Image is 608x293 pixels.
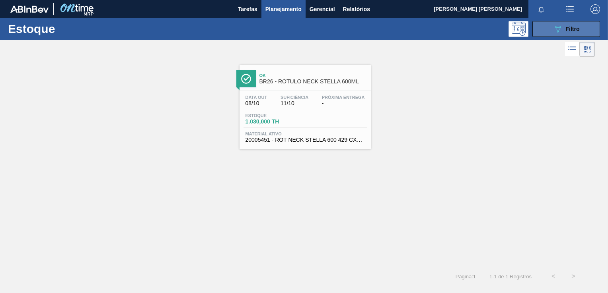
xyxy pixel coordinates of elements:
[246,119,301,125] span: 1.030,000 TH
[456,274,476,280] span: Página : 1
[565,42,580,57] div: Visão em Lista
[241,74,251,84] img: Ícone
[488,274,532,280] span: 1 - 1 de 1 Registros
[8,24,122,33] h1: Estoque
[281,100,308,106] span: 11/10
[528,4,554,15] button: Notificações
[246,113,301,118] span: Estoque
[281,95,308,100] span: Suficiência
[259,79,367,85] span: BR26 - RÓTULO NECK STELLA 600ML
[563,266,583,286] button: >
[265,4,302,14] span: Planejamento
[590,4,600,14] img: Logout
[322,100,365,106] span: -
[234,59,375,149] a: ÍconeOkBR26 - RÓTULO NECK STELLA 600MLData out08/10Suficiência11/10Próxima Entrega-Estoque1.030,0...
[343,4,370,14] span: Relatórios
[532,21,600,37] button: Filtro
[238,4,257,14] span: Tarefas
[10,6,49,13] img: TNhmsLtSVTkK8tSr43FrP2fwEKptu5GPRR3wAAAABJRU5ErkJggg==
[580,42,595,57] div: Visão em Cards
[246,100,267,106] span: 08/10
[310,4,335,14] span: Gerencial
[246,131,365,136] span: Material ativo
[322,95,365,100] span: Próxima Entrega
[566,26,580,32] span: Filtro
[544,266,563,286] button: <
[565,4,575,14] img: userActions
[509,21,528,37] div: Pogramando: nenhum usuário selecionado
[246,95,267,100] span: Data out
[246,137,365,143] span: 20005451 - ROT NECK STELLA 600 429 CX84MIL
[259,73,367,78] span: Ok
